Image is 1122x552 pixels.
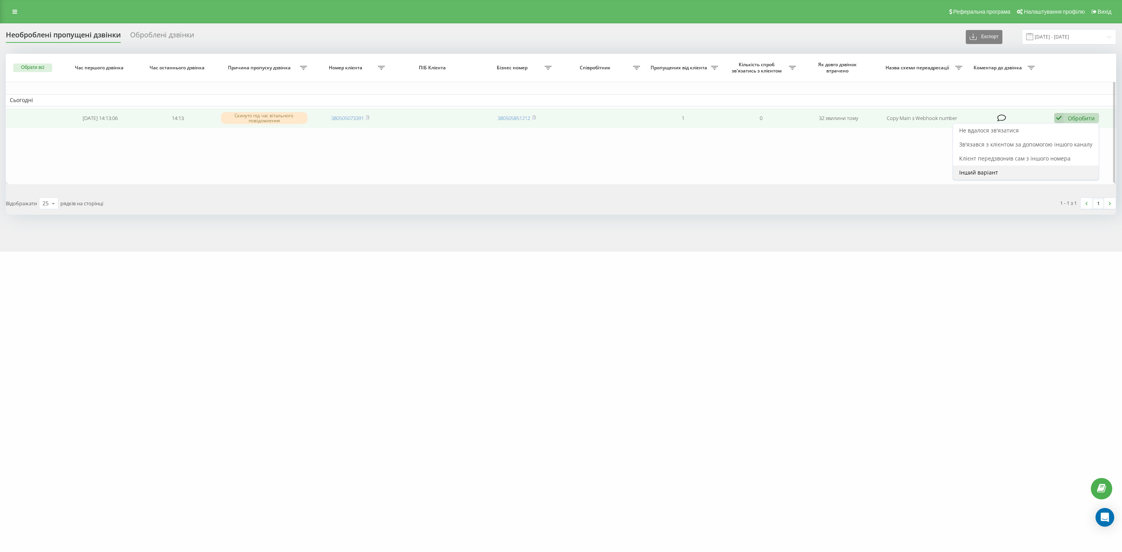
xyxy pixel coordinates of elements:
[6,94,1116,106] td: Сьогодні
[722,108,800,129] td: 0
[970,65,1027,71] span: Коментар до дзвінка
[482,65,545,71] span: Бізнес номер
[42,199,49,207] div: 25
[648,65,711,71] span: Пропущених від клієнта
[807,62,870,74] span: Як довго дзвінок втрачено
[1092,198,1104,209] a: 1
[1098,9,1111,15] span: Вихід
[13,63,52,72] button: Обрати всі
[6,200,37,207] span: Відображати
[959,141,1092,148] span: Зв'язався з клієнтом за допомогою іншого каналу
[1068,115,1095,122] div: Обробити
[1060,199,1077,207] div: 1 - 1 з 1
[644,108,722,129] td: 1
[397,65,470,71] span: ПІБ Клієнта
[62,108,139,129] td: [DATE] 14:13:06
[959,169,998,176] span: Інший варіант
[221,65,299,71] span: Причина пропуску дзвінка
[130,31,194,43] div: Оброблені дзвінки
[221,112,307,124] div: Скинуто під час вітального повідомлення
[959,127,1019,134] span: Не вдалося зв'язатися
[726,62,789,74] span: Кількість спроб зв'язатись з клієнтом
[800,108,878,129] td: 32 хвилини тому
[959,155,1071,162] span: Клієнт передзвонив сам з іншого номера
[69,65,132,71] span: Час першого дзвінка
[331,115,364,122] a: 380505073391
[1024,9,1085,15] span: Налаштування профілю
[953,9,1011,15] span: Реферальна програма
[882,65,954,71] span: Назва схеми переадресації
[559,65,632,71] span: Співробітник
[315,65,378,71] span: Номер клієнта
[6,31,121,43] div: Необроблені пропущені дзвінки
[1096,508,1114,527] div: Open Intercom Messenger
[966,30,1002,44] button: Експорт
[139,108,217,129] td: 14:13
[497,115,530,122] a: 380505851212
[877,108,966,129] td: Copy Main з Webhook number
[60,200,103,207] span: рядків на сторінці
[146,65,210,71] span: Час останнього дзвінка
